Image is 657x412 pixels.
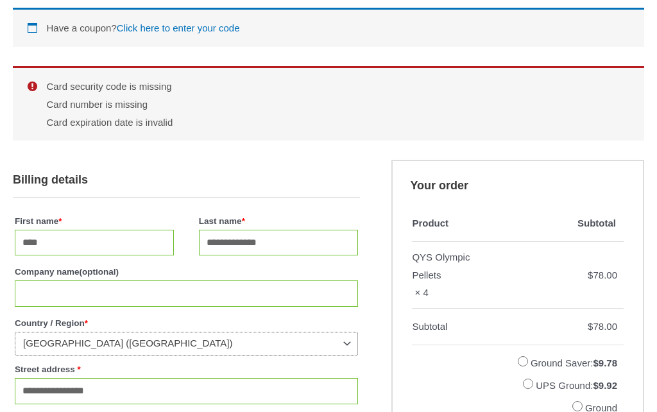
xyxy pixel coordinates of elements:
[593,357,598,368] span: $
[15,361,358,378] label: Street address
[593,380,617,391] bdi: 9.92
[13,8,644,47] div: Have a coupon?
[588,270,617,280] bdi: 78.00
[23,337,338,350] span: United States (US)
[47,96,626,114] li: Card number is missing
[593,357,617,368] bdi: 9.78
[15,212,174,230] label: First name
[412,248,488,284] div: QYS Olympic Pellets
[412,205,495,242] th: Product
[117,22,240,33] a: Enter your coupon code
[47,114,626,132] li: Card expiration date is invalid
[80,267,119,277] span: (optional)
[495,205,624,242] th: Subtotal
[593,380,598,391] span: $
[412,309,495,345] th: Subtotal
[531,357,617,368] label: Ground Saver:
[588,270,593,280] span: $
[415,284,429,302] strong: × 4
[199,212,358,230] label: Last name
[588,321,593,332] span: $
[536,380,617,391] label: UPS Ground:
[15,314,358,332] label: Country / Region
[15,263,358,280] label: Company name
[588,321,617,332] bdi: 78.00
[391,160,644,205] h3: Your order
[13,160,360,197] h3: Billing details
[47,78,626,96] li: Card security code is missing
[15,332,358,356] span: Country / Region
